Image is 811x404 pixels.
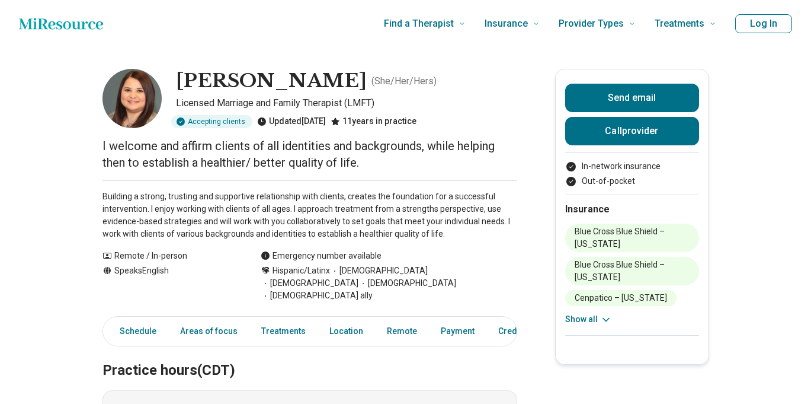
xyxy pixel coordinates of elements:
p: Building a strong, trusting and supportive relationship with clients, creates the foundation for ... [102,190,517,240]
li: Blue Cross Blue Shield – [US_STATE] [565,224,699,252]
span: [DEMOGRAPHIC_DATA] [358,277,456,290]
a: Treatments [254,319,313,343]
button: Send email [565,84,699,112]
div: 11 years in practice [331,115,416,128]
span: [DEMOGRAPHIC_DATA] [330,265,428,277]
div: Speaks English [102,265,237,302]
span: Hispanic/Latinx [273,265,330,277]
span: [DEMOGRAPHIC_DATA] [261,277,358,290]
span: Insurance [485,15,528,32]
a: Home page [19,12,103,36]
h2: Practice hours (CDT) [102,332,517,381]
div: Updated [DATE] [257,115,326,128]
a: Areas of focus [173,319,245,343]
a: Credentials [491,319,550,343]
a: Payment [434,319,482,343]
p: ( She/Her/Hers ) [371,74,437,88]
a: Remote [380,319,424,343]
li: Cenpatico – [US_STATE] [565,290,677,306]
div: Emergency number available [261,250,382,262]
li: Blue Cross Blue Shield – [US_STATE] [565,257,699,285]
a: Schedule [105,319,164,343]
h2: Insurance [565,202,699,217]
p: Licensed Marriage and Family Therapist (LMFT) [176,96,517,110]
p: I welcome and affirm clients of all identities and backgrounds, while helping then to establish a... [102,138,517,171]
ul: Payment options [565,160,699,187]
div: Accepting clients [171,115,252,128]
span: Provider Types [559,15,624,32]
span: Treatments [655,15,704,32]
li: In-network insurance [565,160,699,173]
button: Show all [565,313,612,326]
img: Crystal Horsch, Licensed Marriage and Family Therapist (LMFT) [102,69,162,128]
button: Callprovider [565,117,699,145]
span: [DEMOGRAPHIC_DATA] ally [261,290,373,302]
div: Remote / In-person [102,250,237,262]
li: Out-of-pocket [565,175,699,187]
button: Log In [735,14,792,33]
h1: [PERSON_NAME] [176,69,367,94]
a: Location [322,319,370,343]
span: Find a Therapist [384,15,454,32]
